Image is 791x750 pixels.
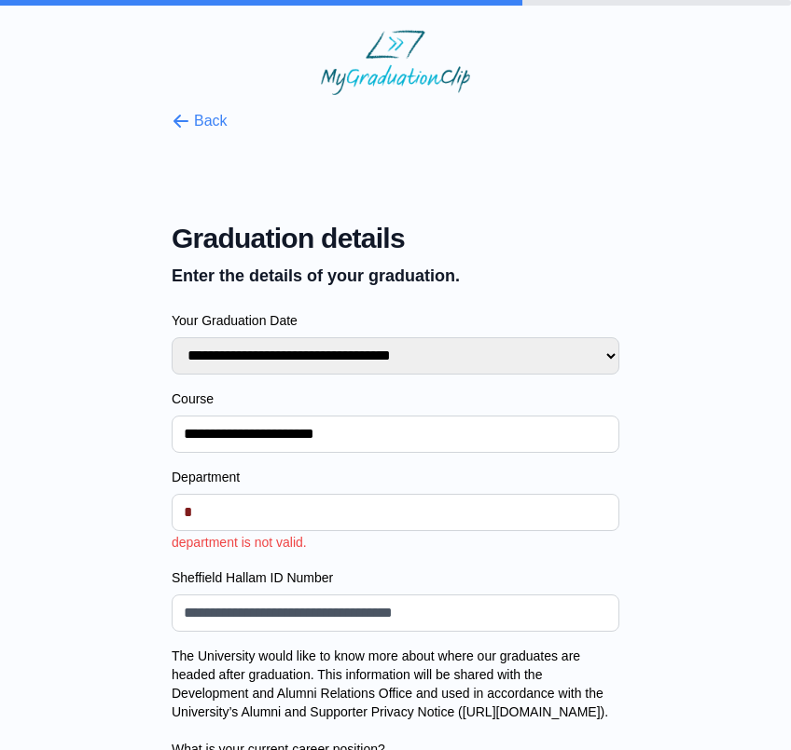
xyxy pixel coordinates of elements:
label: Department [172,468,619,486]
span: department is not valid. [172,535,307,550]
button: Back [172,110,228,132]
p: Enter the details of your graduation. [172,263,619,289]
label: Sheffield Hallam ID Number [172,568,619,587]
span: Graduation details [172,222,619,255]
label: Course [172,389,619,408]
img: MyGraduationClip [321,30,470,95]
label: Your Graduation Date [172,311,619,330]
